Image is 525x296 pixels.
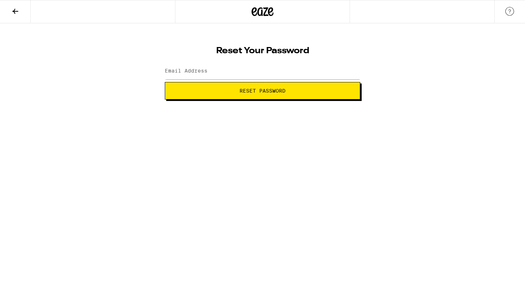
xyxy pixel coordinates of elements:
input: Email Address [165,63,360,79]
h1: Reset Your Password [165,47,360,55]
span: Reset Password [240,88,285,93]
label: Email Address [165,68,207,74]
button: Reset Password [165,82,360,100]
span: Hi. Need any help? [4,5,52,11]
